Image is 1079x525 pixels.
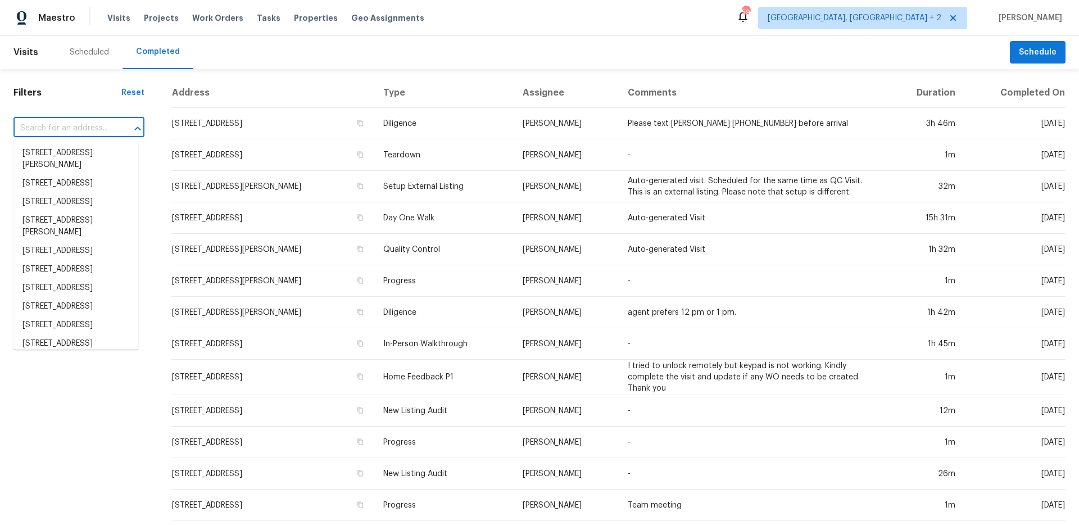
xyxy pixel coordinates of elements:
td: [PERSON_NAME] [514,360,619,395]
th: Address [171,78,374,108]
h1: Filters [13,87,121,98]
td: [PERSON_NAME] [514,139,619,171]
li: [STREET_ADDRESS] [13,279,138,297]
td: Team meeting [619,490,887,521]
td: [STREET_ADDRESS] [171,360,374,395]
td: 3h 46m [887,108,964,139]
td: [PERSON_NAME] [514,427,619,458]
button: Copy Address [355,150,365,160]
span: Visits [107,12,130,24]
td: [STREET_ADDRESS] [171,427,374,458]
button: Copy Address [355,405,365,415]
td: [DATE] [964,171,1066,202]
td: [STREET_ADDRESS] [171,458,374,490]
th: Comments [619,78,887,108]
span: Projects [144,12,179,24]
td: [STREET_ADDRESS] [171,490,374,521]
td: 32m [887,171,964,202]
td: [DATE] [964,139,1066,171]
td: [PERSON_NAME] [514,458,619,490]
td: [DATE] [964,427,1066,458]
td: Setup External Listing [374,171,514,202]
td: - [619,265,887,297]
td: Diligence [374,108,514,139]
td: [PERSON_NAME] [514,297,619,328]
input: Search for an address... [13,120,113,137]
td: [PERSON_NAME] [514,328,619,360]
td: [DATE] [964,297,1066,328]
td: - [619,328,887,360]
td: In-Person Walkthrough [374,328,514,360]
li: [STREET_ADDRESS][PERSON_NAME] [13,144,138,174]
td: - [619,139,887,171]
span: Schedule [1019,46,1057,60]
td: - [619,458,887,490]
td: [PERSON_NAME] [514,395,619,427]
td: [PERSON_NAME] [514,108,619,139]
li: [STREET_ADDRESS] [13,242,138,260]
td: [STREET_ADDRESS] [171,395,374,427]
td: 15h 31m [887,202,964,234]
span: [GEOGRAPHIC_DATA], [GEOGRAPHIC_DATA] + 2 [768,12,941,24]
td: Auto-generated Visit [619,202,887,234]
td: 1m [887,265,964,297]
td: - [619,427,887,458]
td: 1m [887,139,964,171]
li: [STREET_ADDRESS][PERSON_NAME] [13,211,138,242]
td: I tried to unlock remotely but keypad is not working. Kindly complete the visit and update if any... [619,360,887,395]
td: Progress [374,265,514,297]
button: Copy Address [355,181,365,191]
td: [PERSON_NAME] [514,234,619,265]
button: Copy Address [355,500,365,510]
span: Work Orders [192,12,243,24]
li: [STREET_ADDRESS] [13,316,138,334]
span: Tasks [257,14,280,22]
td: New Listing Audit [374,458,514,490]
td: Please text [PERSON_NAME] [PHONE_NUMBER] before arrival [619,108,887,139]
li: [STREET_ADDRESS] [13,297,138,316]
td: 1m [887,490,964,521]
button: Copy Address [355,244,365,254]
td: [PERSON_NAME] [514,202,619,234]
td: [DATE] [964,234,1066,265]
th: Duration [887,78,964,108]
td: [STREET_ADDRESS][PERSON_NAME] [171,297,374,328]
td: Quality Control [374,234,514,265]
td: [STREET_ADDRESS][PERSON_NAME] [171,234,374,265]
td: Auto-generated visit. Scheduled for the same time as QC Visit. This is an external listing. Pleas... [619,171,887,202]
td: [PERSON_NAME] [514,265,619,297]
td: [DATE] [964,108,1066,139]
th: Assignee [514,78,619,108]
td: agent prefers 12 pm or 1 pm. [619,297,887,328]
td: [STREET_ADDRESS] [171,202,374,234]
td: [STREET_ADDRESS] [171,328,374,360]
li: [STREET_ADDRESS] [13,260,138,279]
button: Copy Address [355,118,365,128]
span: Maestro [38,12,75,24]
button: Copy Address [355,338,365,349]
td: [STREET_ADDRESS] [171,139,374,171]
td: [DATE] [964,490,1066,521]
td: New Listing Audit [374,395,514,427]
td: [STREET_ADDRESS] [171,108,374,139]
td: [DATE] [964,395,1066,427]
button: Copy Address [355,372,365,382]
td: [STREET_ADDRESS][PERSON_NAME] [171,265,374,297]
td: [PERSON_NAME] [514,171,619,202]
div: Scheduled [70,47,109,58]
td: [STREET_ADDRESS][PERSON_NAME] [171,171,374,202]
li: [STREET_ADDRESS] [13,334,138,353]
td: [DATE] [964,458,1066,490]
td: [PERSON_NAME] [514,490,619,521]
span: Properties [294,12,338,24]
span: [PERSON_NAME] [994,12,1062,24]
td: Home Feedback P1 [374,360,514,395]
td: [DATE] [964,328,1066,360]
button: Copy Address [355,275,365,286]
div: 59 [742,7,750,18]
td: 1m [887,427,964,458]
td: [DATE] [964,265,1066,297]
td: Teardown [374,139,514,171]
td: Progress [374,490,514,521]
td: Day One Walk [374,202,514,234]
